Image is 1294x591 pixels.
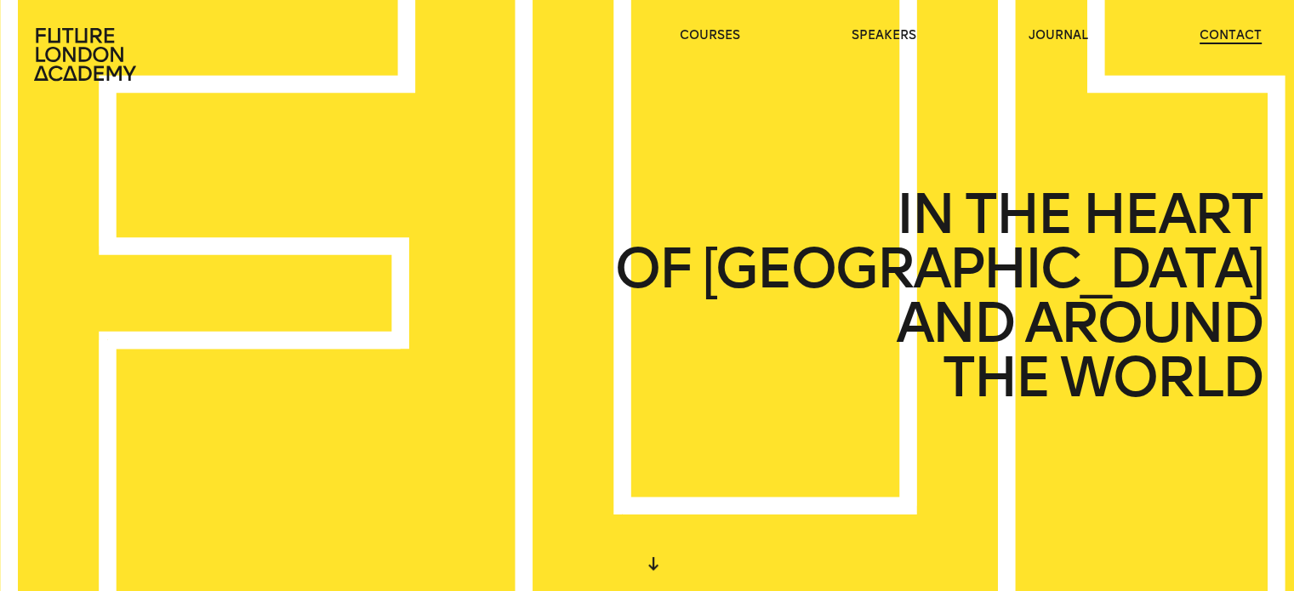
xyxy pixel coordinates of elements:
span: OF [614,242,691,296]
span: THE [942,350,1049,405]
a: speakers [852,27,916,44]
span: HEART [1082,187,1262,242]
span: IN [895,187,952,242]
a: courses [680,27,740,44]
span: AND [895,296,1012,350]
a: contact [1200,27,1262,44]
span: WORLD [1060,350,1262,405]
span: [GEOGRAPHIC_DATA] [702,242,1262,296]
span: THE [964,187,1071,242]
span: AROUND [1024,296,1262,350]
a: journal [1028,27,1087,44]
